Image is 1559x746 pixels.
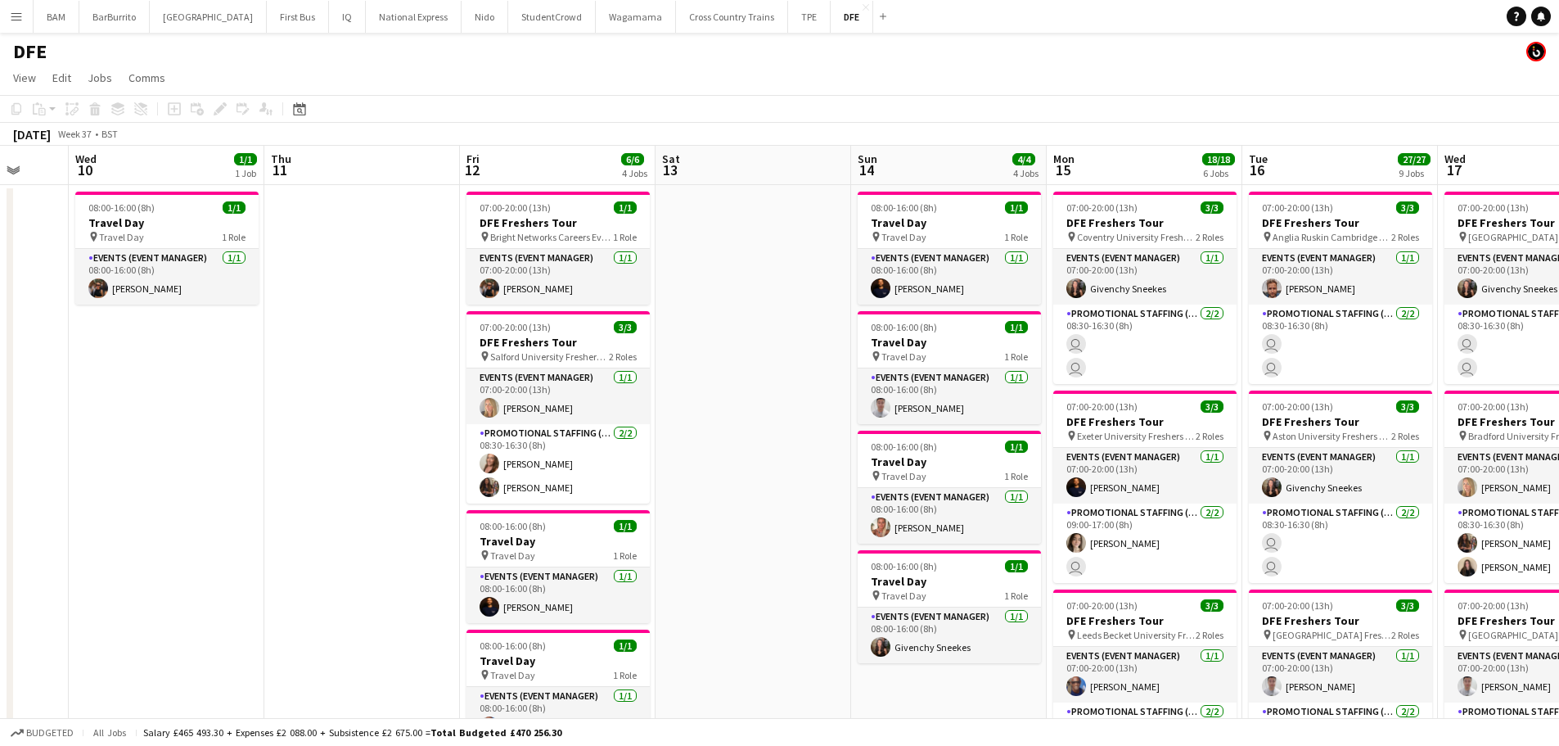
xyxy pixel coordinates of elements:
[613,669,637,681] span: 1 Role
[430,726,561,739] span: Total Budgeted £470 256.30
[858,574,1041,589] h3: Travel Day
[881,590,926,602] span: Travel Day
[1202,153,1235,165] span: 18/18
[1273,430,1391,442] span: Aston University Freshers Fair
[1396,201,1419,214] span: 3/3
[1396,599,1419,612] span: 3/3
[13,39,47,64] h1: DFE
[596,1,676,33] button: Wagamama
[1201,400,1223,413] span: 3/3
[490,549,535,562] span: Travel Day
[1053,192,1237,384] app-job-card: 07:00-20:00 (13h)3/3DFE Freshers Tour Coventry University Freshers Fair2 RolesEvents (Event Manag...
[1391,629,1419,641] span: 2 Roles
[480,520,546,532] span: 08:00-16:00 (8h)
[1005,201,1028,214] span: 1/1
[1249,192,1432,384] app-job-card: 07:00-20:00 (13h)3/3DFE Freshers Tour Anglia Ruskin Cambridge Freshers Fair2 RolesEvents (Event M...
[1053,215,1237,230] h3: DFE Freshers Tour
[490,669,535,681] span: Travel Day
[1249,647,1432,703] app-card-role: Events (Event Manager)1/107:00-20:00 (13h)[PERSON_NAME]
[1273,231,1391,243] span: Anglia Ruskin Cambridge Freshers Fair
[1066,400,1138,413] span: 07:00-20:00 (13h)
[1249,414,1432,429] h3: DFE Freshers Tour
[466,215,650,230] h3: DFE Freshers Tour
[88,201,155,214] span: 08:00-16:00 (8h)
[223,201,246,214] span: 1/1
[508,1,596,33] button: StudentCrowd
[490,231,613,243] span: Bright Networks Careers Event
[1066,599,1138,612] span: 07:00-20:00 (13h)
[858,192,1041,305] app-job-card: 08:00-16:00 (8h)1/1Travel Day Travel Day1 RoleEvents (Event Manager)1/108:00-16:00 (8h)[PERSON_NAME]
[788,1,831,33] button: TPE
[858,431,1041,544] div: 08:00-16:00 (8h)1/1Travel Day Travel Day1 RoleEvents (Event Manager)1/108:00-16:00 (8h)[PERSON_NAME]
[1458,400,1529,413] span: 07:00-20:00 (13h)
[1004,350,1028,363] span: 1 Role
[466,335,650,350] h3: DFE Freshers Tour
[128,70,165,85] span: Comms
[99,231,144,243] span: Travel Day
[1077,629,1196,641] span: Leeds Becket University Freshers Fair
[1053,647,1237,703] app-card-role: Events (Event Manager)1/107:00-20:00 (13h)[PERSON_NAME]
[13,126,51,142] div: [DATE]
[150,1,267,33] button: [GEOGRAPHIC_DATA]
[660,161,680,179] span: 13
[871,201,937,214] span: 08:00-16:00 (8h)
[1246,161,1268,179] span: 16
[480,201,551,214] span: 07:00-20:00 (13h)
[1196,430,1223,442] span: 2 Roles
[1249,151,1268,166] span: Tue
[613,231,637,243] span: 1 Role
[1012,153,1035,165] span: 4/4
[1053,151,1075,166] span: Mon
[622,167,647,179] div: 4 Jobs
[73,161,97,179] span: 10
[466,192,650,305] div: 07:00-20:00 (13h)1/1DFE Freshers Tour Bright Networks Careers Event1 RoleEvents (Event Manager)1/...
[490,350,609,363] span: Salford University Freshers Fair
[1444,151,1466,166] span: Wed
[1273,629,1391,641] span: [GEOGRAPHIC_DATA] Freshers Fair
[7,67,43,88] a: View
[75,249,259,305] app-card-role: Events (Event Manager)1/108:00-16:00 (8h)[PERSON_NAME]
[1053,613,1237,628] h3: DFE Freshers Tour
[464,161,480,179] span: 12
[613,549,637,562] span: 1 Role
[466,249,650,305] app-card-role: Events (Event Manager)1/107:00-20:00 (13h)[PERSON_NAME]
[855,161,877,179] span: 14
[1004,470,1028,482] span: 1 Role
[88,70,112,85] span: Jobs
[858,608,1041,663] app-card-role: Events (Event Manager)1/108:00-16:00 (8h)Givenchy Sneekes
[1053,448,1237,504] app-card-role: Events (Event Manager)1/107:00-20:00 (13h)[PERSON_NAME]
[1196,629,1223,641] span: 2 Roles
[34,1,79,33] button: BAM
[676,1,788,33] button: Cross Country Trains
[480,321,551,333] span: 07:00-20:00 (13h)
[1005,441,1028,453] span: 1/1
[1077,231,1196,243] span: Coventry University Freshers Fair
[466,630,650,743] div: 08:00-16:00 (8h)1/1Travel Day Travel Day1 RoleEvents (Event Manager)1/108:00-16:00 (8h)[PERSON_NAME]
[1249,391,1432,583] div: 07:00-20:00 (13h)3/3DFE Freshers Tour Aston University Freshers Fair2 RolesEvents (Event Manager)...
[268,161,291,179] span: 11
[1249,305,1432,384] app-card-role: Promotional Staffing (Brand Ambassadors)2/208:30-16:30 (8h)
[1458,599,1529,612] span: 07:00-20:00 (13h)
[52,70,71,85] span: Edit
[480,640,546,652] span: 08:00-16:00 (8h)
[90,726,129,739] span: All jobs
[1526,42,1546,61] app-user-avatar: Tim Bodenham
[222,231,246,243] span: 1 Role
[1442,161,1466,179] span: 17
[1398,153,1431,165] span: 27/27
[75,192,259,305] app-job-card: 08:00-16:00 (8h)1/1Travel Day Travel Day1 RoleEvents (Event Manager)1/108:00-16:00 (8h)[PERSON_NAME]
[466,653,650,668] h3: Travel Day
[13,70,36,85] span: View
[466,151,480,166] span: Fri
[75,215,259,230] h3: Travel Day
[1249,448,1432,504] app-card-role: Events (Event Manager)1/107:00-20:00 (13h)Givenchy Sneekes
[858,550,1041,663] div: 08:00-16:00 (8h)1/1Travel Day Travel Day1 RoleEvents (Event Manager)1/108:00-16:00 (8h)Givenchy S...
[329,1,366,33] button: IQ
[143,726,561,739] div: Salary £465 493.30 + Expenses £2 088.00 + Subsistence £2 675.00 =
[621,153,644,165] span: 6/6
[46,67,78,88] a: Edit
[881,470,926,482] span: Travel Day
